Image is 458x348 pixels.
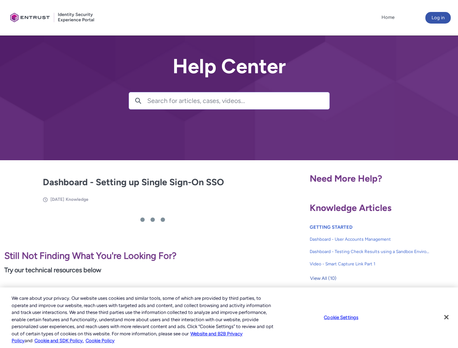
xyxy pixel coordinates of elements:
[147,92,329,109] input: Search for articles, cases, videos...
[310,245,430,258] a: Dashboard - Testing Check Results using a Sandbox Environment
[129,55,330,78] h2: Help Center
[310,273,337,284] button: View All (10)
[34,338,84,343] a: Cookie and SDK Policy.
[310,173,382,184] span: Need More Help?
[310,233,430,245] a: Dashboard - User Accounts Management
[425,12,451,24] button: Log in
[4,249,301,263] p: Still Not Finding What You're Looking For?
[12,295,275,344] div: We care about your privacy. Our website uses cookies and similar tools, some of which are provide...
[129,92,147,109] button: Search
[86,338,115,343] a: Cookie Policy
[310,258,430,270] a: Video - Smart Capture Link Part 1
[310,236,430,243] span: Dashboard - User Accounts Management
[43,175,263,189] h2: Dashboard - Setting up Single Sign-On SSO
[380,12,396,23] a: Home
[310,202,392,213] span: Knowledge Articles
[310,248,430,255] span: Dashboard - Testing Check Results using a Sandbox Environment
[318,310,364,324] button: Cookie Settings
[50,197,64,202] span: [DATE]
[310,261,430,267] span: Video - Smart Capture Link Part 1
[66,196,88,203] li: Knowledge
[4,265,301,275] p: Try our technical resources below
[438,309,454,325] button: Close
[310,224,352,230] a: GETTING STARTED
